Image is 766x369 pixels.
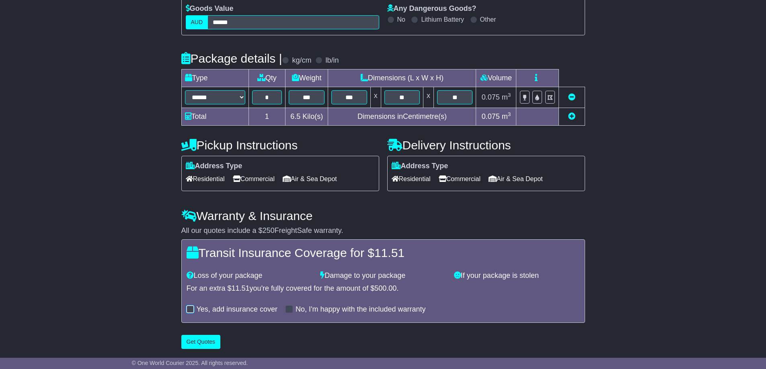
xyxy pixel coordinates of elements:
h4: Delivery Instructions [387,139,585,152]
h4: Transit Insurance Coverage for $ [187,246,580,259]
label: No, I'm happy with the included warranty [296,305,426,314]
td: Dimensions in Centimetre(s) [328,108,476,126]
label: Other [480,16,496,23]
label: Address Type [392,162,448,171]
label: Goods Value [186,4,234,13]
label: Address Type [186,162,242,171]
label: Lithium Battery [421,16,464,23]
h4: Pickup Instructions [181,139,379,152]
sup: 3 [508,111,511,117]
label: No [397,16,405,23]
td: Weight [285,69,328,87]
td: 1 [248,108,285,126]
div: Loss of your package [183,271,316,280]
td: x [423,87,434,108]
span: 500.00 [374,284,396,292]
label: AUD [186,15,208,29]
span: 250 [263,226,275,234]
span: Commercial [439,173,481,185]
span: Air & Sea Depot [283,173,337,185]
div: All our quotes include a $ FreightSafe warranty. [181,226,585,235]
span: Commercial [233,173,275,185]
span: Air & Sea Depot [489,173,543,185]
a: Remove this item [568,93,575,101]
div: Damage to your package [316,271,450,280]
td: Dimensions (L x W x H) [328,69,476,87]
span: 0.075 [482,93,500,101]
h4: Package details | [181,52,282,65]
a: Add new item [568,112,575,120]
h4: Warranty & Insurance [181,209,585,222]
td: Qty [248,69,285,87]
span: Residential [186,173,225,185]
td: Total [181,108,248,126]
span: © One World Courier 2025. All rights reserved. [132,360,248,366]
span: m [502,93,511,101]
span: 0.075 [482,112,500,120]
td: Kilo(s) [285,108,328,126]
td: Type [181,69,248,87]
sup: 3 [508,92,511,98]
td: Volume [476,69,516,87]
label: Any Dangerous Goods? [387,4,476,13]
div: If your package is stolen [450,271,584,280]
span: 11.51 [374,246,405,259]
span: m [502,112,511,120]
label: kg/cm [292,56,311,65]
span: 6.5 [290,112,300,120]
span: Residential [392,173,431,185]
label: Yes, add insurance cover [197,305,277,314]
label: lb/in [325,56,339,65]
td: x [370,87,381,108]
span: 11.51 [232,284,250,292]
button: Get Quotes [181,335,221,349]
div: For an extra $ you're fully covered for the amount of $ . [187,284,580,293]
